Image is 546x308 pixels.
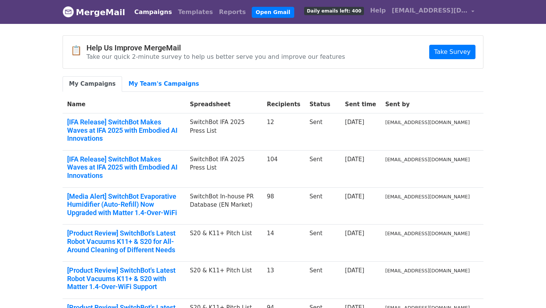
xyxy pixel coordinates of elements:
small: [EMAIL_ADDRESS][DOMAIN_NAME] [385,268,470,273]
th: Sent time [340,96,381,113]
a: [EMAIL_ADDRESS][DOMAIN_NAME] [389,3,477,21]
a: [DATE] [345,267,364,274]
a: [DATE] [345,230,364,237]
td: Sent [305,262,340,299]
td: S20 & K11+ Pitch List [185,262,262,299]
small: [EMAIL_ADDRESS][DOMAIN_NAME] [385,119,470,125]
a: [IFA Release] SwitchBot Makes Waves at IFA 2025 with Embodied AI Innovations [67,155,181,180]
th: Recipients [262,96,305,113]
td: 98 [262,187,305,225]
a: [IFA Release] SwitchBot Makes Waves at IFA 2025 with Embodied AI Innovations [67,118,181,143]
a: Daily emails left: 400 [301,3,367,18]
td: SwitchBot IFA 2025 Press List [185,150,262,187]
td: Sent [305,113,340,151]
small: [EMAIL_ADDRESS][DOMAIN_NAME] [385,231,470,236]
img: MergeMail logo [63,6,74,17]
a: [DATE] [345,156,364,163]
td: S20 & K11+ Pitch List [185,225,262,262]
a: [DATE] [345,119,364,126]
a: [DATE] [345,193,364,200]
span: 📋 [71,45,86,56]
td: Sent [305,187,340,225]
a: Take Survey [429,45,475,59]
a: Templates [175,5,216,20]
td: SwitchBot In-house PR Database (EN Market) [185,187,262,225]
p: Take our quick 2-minute survey to help us better serve you and improve our features [86,53,345,61]
a: [Product Review] SwitchBot's Latest Robot Vacuums K11+ & S20 with Matter 1.4-Over-WiFi Support [67,266,181,291]
a: [Media Alert] SwitchBot Evaporative Humidifier (Auto-Refill) Now Upgraded with Matter 1.4-Over-WiFi [67,192,181,217]
h4: Help Us Improve MergeMail [86,43,345,52]
a: MergeMail [63,4,125,20]
span: Daily emails left: 400 [304,7,364,15]
td: 13 [262,262,305,299]
th: Status [305,96,340,113]
a: Reports [216,5,249,20]
a: Help [367,3,389,18]
td: 12 [262,113,305,151]
a: My Team's Campaigns [122,76,206,92]
th: Name [63,96,185,113]
a: Campaigns [131,5,175,20]
a: My Campaigns [63,76,122,92]
th: Spreadsheet [185,96,262,113]
td: Sent [305,150,340,187]
th: Sent by [381,96,474,113]
span: [EMAIL_ADDRESS][DOMAIN_NAME] [392,6,468,15]
td: Sent [305,225,340,262]
small: [EMAIL_ADDRESS][DOMAIN_NAME] [385,157,470,162]
td: SwitchBot IFA 2025 Press List [185,113,262,151]
a: Open Gmail [252,7,294,18]
a: [Product Review] SwitchBot's Latest Robot Vacuums K11+ & S20 for All-Around Cleaning of Different... [67,229,181,254]
td: 14 [262,225,305,262]
td: 104 [262,150,305,187]
small: [EMAIL_ADDRESS][DOMAIN_NAME] [385,194,470,200]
